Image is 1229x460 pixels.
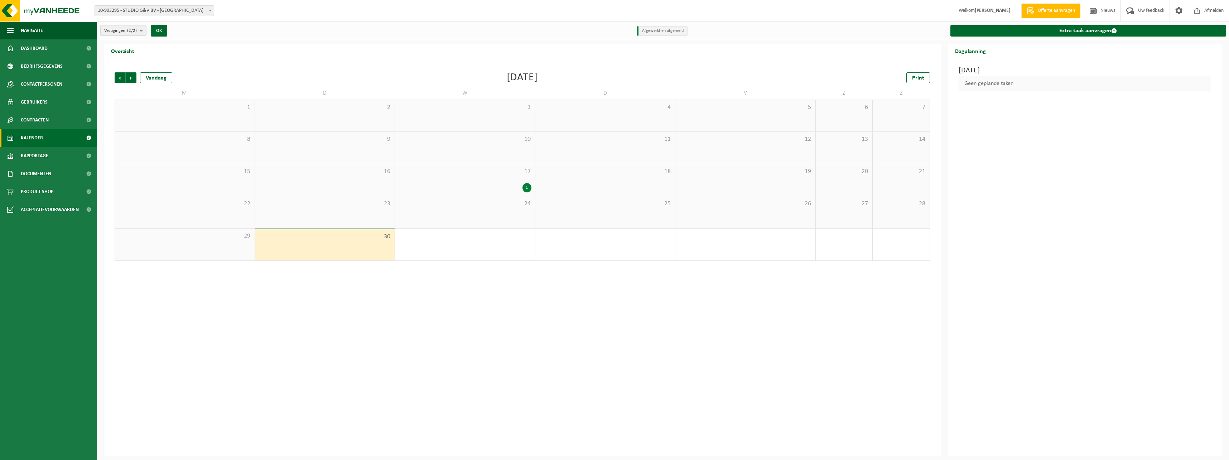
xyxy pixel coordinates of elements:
span: 4 [539,104,672,111]
span: Bedrijfsgegevens [21,57,63,75]
span: 13 [819,135,869,143]
span: 26 [679,200,812,208]
td: V [675,87,816,100]
span: Rapportage [21,147,48,165]
span: 17 [399,168,531,176]
span: 7 [876,104,926,111]
li: Afgewerkt en afgemeld [637,26,688,36]
button: Vestigingen(2/2) [100,25,146,36]
span: 22 [119,200,251,208]
td: M [115,87,255,100]
span: 9 [259,135,391,143]
span: Contactpersonen [21,75,62,93]
span: 8 [119,135,251,143]
span: 2 [259,104,391,111]
span: Vestigingen [104,25,137,36]
span: 12 [679,135,812,143]
span: Documenten [21,165,51,183]
span: 11 [539,135,672,143]
span: 10-993295 - STUDIO G&V BV - KORTRIJK [95,5,214,16]
span: 3 [399,104,531,111]
a: Extra taak aanvragen [950,25,1226,37]
span: 23 [259,200,391,208]
a: Offerte aanvragen [1021,4,1080,18]
div: 1 [522,183,531,192]
span: 15 [119,168,251,176]
span: 5 [679,104,812,111]
span: 28 [876,200,926,208]
div: [DATE] [507,72,538,83]
td: Z [816,87,873,100]
h2: Dagplanning [948,44,993,58]
span: 16 [259,168,391,176]
span: 10 [399,135,531,143]
div: Vandaag [140,72,172,83]
div: Geen geplande taken [959,76,1211,91]
td: Z [873,87,930,100]
span: Kalender [21,129,43,147]
count: (2/2) [127,28,137,33]
span: Vorige [115,72,125,83]
span: 24 [399,200,531,208]
span: 1 [119,104,251,111]
span: Print [912,75,924,81]
span: Gebruikers [21,93,48,111]
button: OK [151,25,167,37]
span: 20 [819,168,869,176]
span: Acceptatievoorwaarden [21,201,79,219]
span: 25 [539,200,672,208]
span: 10-993295 - STUDIO G&V BV - KORTRIJK [95,6,214,16]
span: 30 [259,233,391,241]
span: Volgende [126,72,136,83]
strong: [PERSON_NAME] [975,8,1011,13]
span: Navigatie [21,21,43,39]
span: 19 [679,168,812,176]
span: 21 [876,168,926,176]
span: 14 [876,135,926,143]
span: 27 [819,200,869,208]
h3: [DATE] [959,65,1211,76]
span: Contracten [21,111,49,129]
span: Dashboard [21,39,48,57]
td: D [255,87,395,100]
span: 6 [819,104,869,111]
a: Print [906,72,930,83]
h2: Overzicht [104,44,141,58]
span: Product Shop [21,183,53,201]
td: W [395,87,535,100]
span: Offerte aanvragen [1036,7,1077,14]
td: D [535,87,676,100]
span: 29 [119,232,251,240]
span: 18 [539,168,672,176]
